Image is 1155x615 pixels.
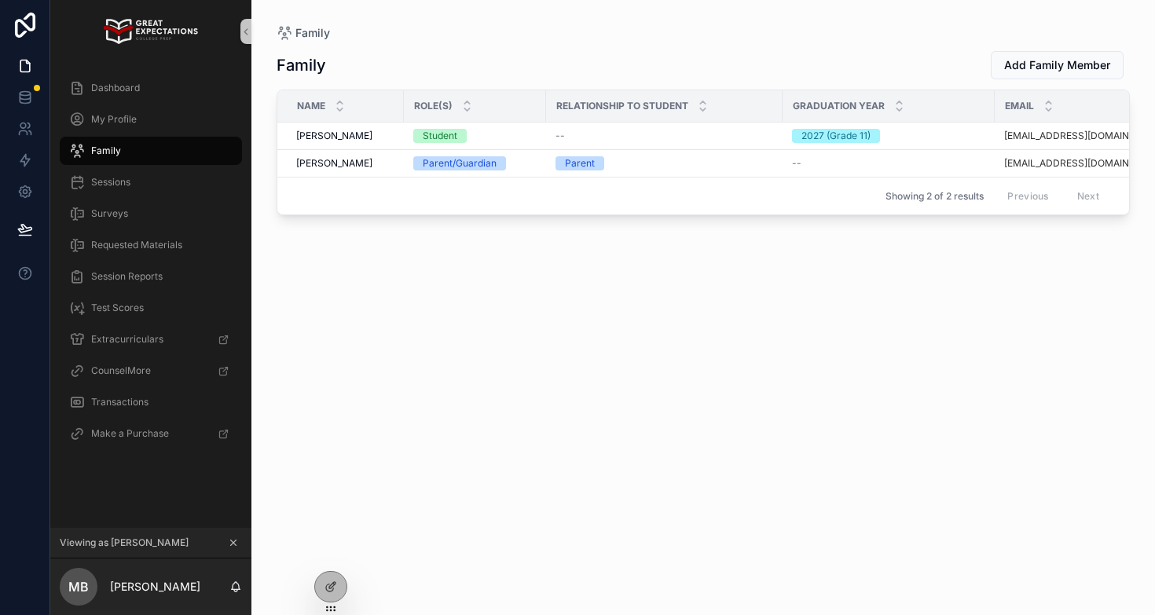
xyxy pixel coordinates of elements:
[91,82,140,94] span: Dashboard
[60,262,242,291] a: Session Reports
[68,577,89,596] span: MB
[60,74,242,102] a: Dashboard
[91,176,130,189] span: Sessions
[885,190,984,203] span: Showing 2 of 2 results
[297,100,325,112] span: Name
[91,113,137,126] span: My Profile
[296,130,372,142] span: [PERSON_NAME]
[792,129,985,143] a: 2027 (Grade 11)
[60,200,242,228] a: Surveys
[60,231,242,259] a: Requested Materials
[60,105,242,134] a: My Profile
[91,207,128,220] span: Surveys
[792,157,985,170] a: --
[1004,157,1150,170] a: [EMAIL_ADDRESS][DOMAIN_NAME]
[60,294,242,322] a: Test Scores
[792,157,801,170] span: --
[60,536,189,549] span: Viewing as [PERSON_NAME]
[91,145,121,157] span: Family
[1004,57,1110,73] span: Add Family Member
[91,396,148,408] span: Transactions
[60,325,242,353] a: Extracurriculars
[793,100,885,112] span: Graduation Year
[110,579,200,595] p: [PERSON_NAME]
[277,54,326,76] h1: Family
[423,156,497,170] div: Parent/Guardian
[296,157,394,170] a: [PERSON_NAME]
[277,25,330,41] a: Family
[60,419,242,448] a: Make a Purchase
[60,137,242,165] a: Family
[50,63,251,468] div: scrollable content
[60,357,242,385] a: CounselMore
[91,364,151,377] span: CounselMore
[1004,130,1150,142] a: [EMAIL_ADDRESS][DOMAIN_NAME]
[565,156,595,170] div: Parent
[60,168,242,196] a: Sessions
[801,129,871,143] div: 2027 (Grade 11)
[414,100,453,112] span: Role(s)
[91,239,182,251] span: Requested Materials
[413,156,537,170] a: Parent/Guardian
[60,388,242,416] a: Transactions
[413,129,537,143] a: Student
[556,100,688,112] span: Relationship to Student
[296,130,394,142] a: [PERSON_NAME]
[991,51,1124,79] button: Add Family Member
[555,130,565,142] span: --
[91,270,163,283] span: Session Reports
[91,427,169,440] span: Make a Purchase
[91,302,144,314] span: Test Scores
[296,157,372,170] span: [PERSON_NAME]
[295,25,330,41] span: Family
[423,129,457,143] div: Student
[104,19,197,44] img: App logo
[555,156,773,170] a: Parent
[1005,100,1034,112] span: Email
[555,130,773,142] a: --
[91,333,163,346] span: Extracurriculars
